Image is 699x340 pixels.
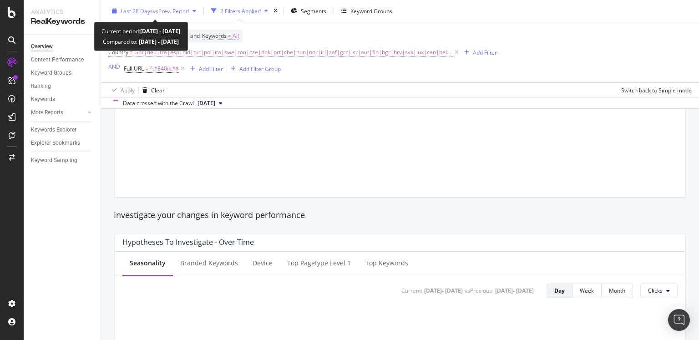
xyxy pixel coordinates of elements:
button: Day [547,284,572,298]
button: Add Filter Group [227,63,281,74]
button: Apply [108,83,135,97]
span: Clicks [648,287,663,294]
div: Explorer Bookmarks [31,138,80,148]
div: AND [108,63,120,71]
div: Clear [151,86,165,94]
div: Current period: [101,26,180,36]
a: Keyword Groups [31,68,94,78]
div: Data crossed with the Crawl [123,99,194,107]
span: 2025 Aug. 26th [198,99,215,107]
div: Compared to: [103,36,179,47]
span: Last 28 Days [121,7,153,15]
a: Explorer Bookmarks [31,138,94,148]
div: times [272,6,279,15]
span: Keywords [202,32,227,40]
button: Last 28 DaysvsPrev. Period [108,4,200,18]
span: ^.*840ik.*$ [150,62,179,75]
button: Month [602,284,633,298]
div: Add Filter [199,65,223,72]
div: Overview [31,42,53,51]
div: Apply [121,86,135,94]
div: Keyword Groups [31,68,71,78]
b: [DATE] - [DATE] [140,27,180,35]
div: Current: [401,287,422,294]
div: Week [580,287,594,294]
a: Overview [31,42,94,51]
button: Clear [139,83,165,97]
button: Switch back to Simple mode [618,83,692,97]
a: Keywords Explorer [31,125,94,135]
div: Analytics [31,7,93,16]
div: vs Previous : [465,287,493,294]
div: [DATE] - [DATE] [495,287,534,294]
div: Add Filter [473,48,497,56]
button: Keyword Groups [338,4,396,18]
div: Keyword Groups [350,7,392,15]
div: Add Filter Group [239,65,281,72]
div: Ranking [31,81,51,91]
div: Keyword Sampling [31,156,77,165]
a: Keywords [31,95,94,104]
a: More Reports [31,108,85,117]
a: Content Performance [31,55,94,65]
div: 2 Filters Applied [220,7,261,15]
div: Keywords [31,95,55,104]
button: Week [572,284,602,298]
div: Keywords Explorer [31,125,76,135]
span: Country [108,48,128,56]
button: [DATE] [194,98,226,109]
button: 2 Filters Applied [208,4,272,18]
span: and [190,32,200,40]
span: vs Prev. Period [153,7,189,15]
button: Add Filter [461,47,497,58]
span: = [130,48,133,56]
div: Branded Keywords [180,259,238,268]
div: Day [554,287,565,294]
button: Segments [287,4,330,18]
button: Add Filter [187,63,223,74]
span: Gbr|deu|fra|esp|nld|tur|pol|ita|swe|rou|cze|dnk|prt|che|hun|nor|irl|zaf|grc|isr|aut|fin|bgr|hrv|s... [134,46,453,59]
a: Keyword Sampling [31,156,94,165]
span: = [228,32,231,40]
div: Top Keywords [365,259,408,268]
div: Investigate your changes in keyword performance [114,209,686,221]
div: Switch back to Simple mode [621,86,692,94]
span: Segments [301,7,326,15]
a: Ranking [31,81,94,91]
div: Seasonality [130,259,166,268]
div: Month [609,287,625,294]
button: AND [108,62,120,71]
span: Full URL [124,65,144,72]
div: RealKeywords [31,16,93,27]
button: Clicks [640,284,678,298]
div: [DATE] - [DATE] [424,287,463,294]
div: More Reports [31,108,63,117]
div: Open Intercom Messenger [668,309,690,331]
div: Content Performance [31,55,84,65]
b: [DATE] - [DATE] [137,38,179,46]
div: Device [253,259,273,268]
div: Hypotheses to Investigate - Over Time [122,238,254,247]
span: All [233,30,239,42]
div: Top pagetype Level 1 [287,259,351,268]
span: = [145,65,148,72]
